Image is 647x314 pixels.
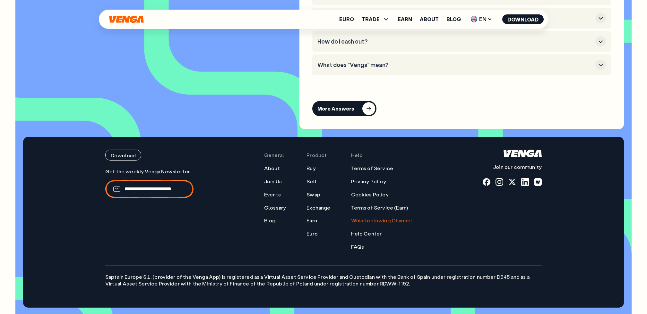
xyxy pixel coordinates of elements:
[483,178,490,186] a: fb
[469,14,495,24] span: EN
[264,191,281,198] a: Events
[108,16,144,23] svg: Home
[264,217,276,224] a: Blog
[317,62,593,69] h3: What does “Venga” mean?
[312,101,376,116] button: More Answers
[351,217,412,224] a: Whistleblowing Channel
[264,165,280,172] a: About
[521,178,529,186] a: linkedin
[351,165,393,172] a: Terms of Service
[306,191,320,198] a: Swap
[446,17,461,22] a: Blog
[306,230,318,237] a: Euro
[306,165,315,172] a: Buy
[534,178,542,186] a: warpcast
[483,164,542,170] p: Join our community
[351,191,389,198] a: Cookies Policy
[317,38,593,45] h3: How do I cash out?
[306,152,327,159] span: Product
[502,14,544,24] button: Download
[496,178,503,186] a: instagram
[362,17,380,22] span: TRADE
[351,204,408,211] a: Terms of Service (Earn)
[362,15,390,23] span: TRADE
[420,17,439,22] a: About
[351,152,363,159] span: Help
[264,152,284,159] span: General
[339,17,354,22] a: Euro
[351,230,382,237] a: Help Center
[508,178,516,186] a: x
[317,60,606,70] button: What does “Venga” mean?
[504,150,542,157] svg: Home
[306,178,316,185] a: Sell
[306,204,330,211] a: Exchange
[105,266,542,287] p: Saptain Europe S.L. (provider of the Venga App) is registered as a Virtual Asset Service Provider...
[264,204,286,211] a: Glossary
[351,178,386,185] a: Privacy Policy
[306,217,317,224] a: Earn
[264,178,282,185] a: Join Us
[398,17,412,22] a: Earn
[105,150,194,161] a: Download
[471,16,477,22] img: flag-uk
[317,36,606,47] button: How do I cash out?
[351,244,364,250] a: FAQs
[105,150,141,161] button: Download
[317,105,354,112] div: More Answers
[105,168,194,175] p: Get the weekly Venga Newsletter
